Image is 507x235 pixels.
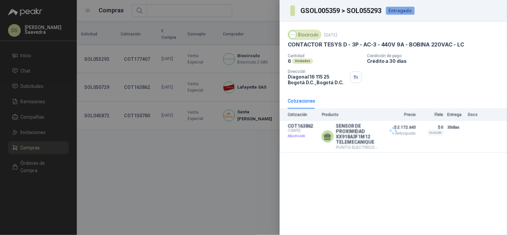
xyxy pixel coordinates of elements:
[288,53,362,58] p: Cantidad
[288,97,315,105] div: Cotizaciones
[367,58,504,64] p: Crédito a 30 días
[367,53,504,58] p: Condición de pago
[288,30,322,40] div: Biocirculo
[292,58,313,64] div: Unidades
[288,41,464,48] p: CONTACTOR TESYS D - 3P - AC-3 - 440V 9A - BOBINA 220VAC - LC
[289,31,296,38] img: Company Logo
[288,69,348,74] p: Dirección
[288,74,348,85] p: Diagonal 16 115 25 Bogotá D.C. , Bogotá D.C.
[324,32,338,37] p: [DATE]
[288,58,291,64] p: 6
[386,7,415,15] div: Entregado
[300,7,382,14] h3: GSOL005359 > SOL055293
